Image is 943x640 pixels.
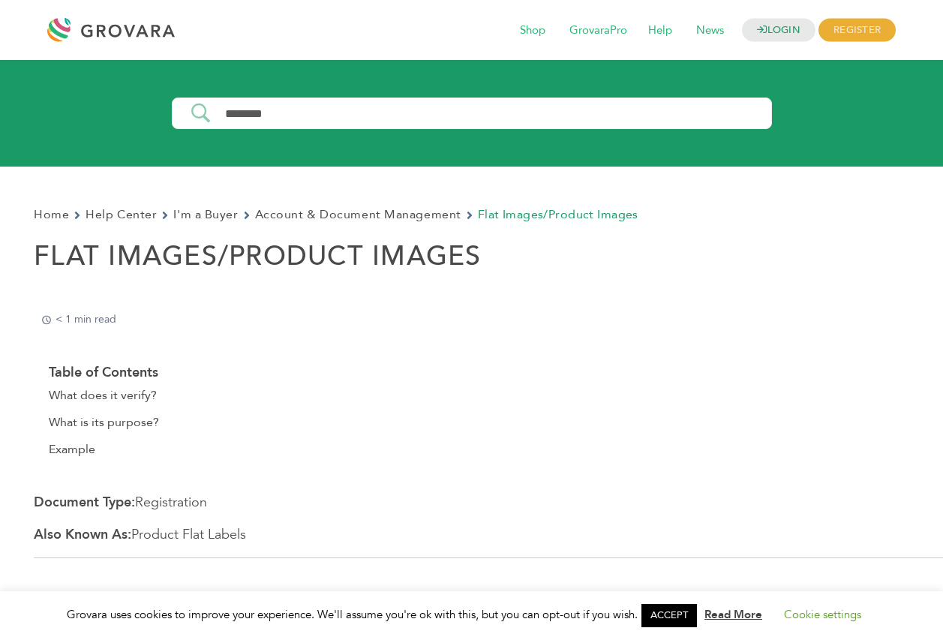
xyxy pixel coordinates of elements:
[255,205,461,225] a: Account & Document Management
[686,23,734,39] a: News
[509,17,556,45] span: Shop
[818,19,896,42] span: REGISTER
[638,23,683,39] a: Help
[509,23,556,39] a: Shop
[214,107,767,120] input: Search Input
[34,205,69,225] a: Home
[49,440,95,460] a: Example
[49,386,157,406] a: What does it verify?
[641,604,697,627] a: ACCEPT
[86,205,157,225] a: Help Center
[478,205,638,225] span: Flat Images/Product Images
[67,607,876,622] span: Grovara uses cookies to improve your experience. We'll assume you're ok with this, but you can op...
[559,17,638,45] span: GrovaraPro
[49,413,159,433] a: What is its purpose?
[34,493,135,512] strong: Document Type:
[784,607,861,622] a: Cookie settings
[559,23,638,39] a: GrovaraPro
[34,525,131,544] strong: Also Known As:
[686,17,734,45] span: News
[742,19,815,42] a: LOGIN
[638,17,683,45] span: Help
[704,607,762,622] a: Read More
[41,314,116,326] p: < 1 min read
[173,205,238,225] a: I'm a Buyer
